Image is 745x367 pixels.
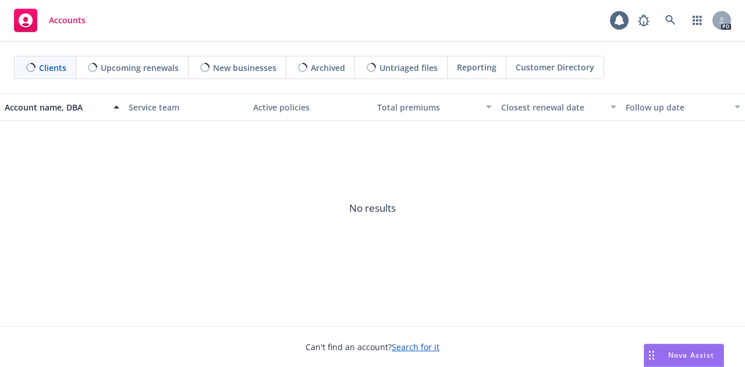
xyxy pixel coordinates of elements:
span: Archived [311,62,345,74]
a: Report a Bug [632,9,655,32]
a: Search for it [392,341,439,352]
button: Follow up date [621,93,745,121]
a: Search [659,9,682,32]
button: Service team [124,93,248,121]
span: Upcoming renewals [101,62,179,74]
span: Reporting [457,61,496,73]
a: Accounts [9,4,90,37]
button: Active policies [249,93,372,121]
a: Switch app [686,9,709,32]
span: Accounts [49,16,86,25]
span: Nova Assist [668,350,714,360]
div: Closest renewal date [501,101,603,113]
div: Active policies [253,101,368,113]
div: Service team [129,101,243,113]
div: Total premiums [377,101,479,113]
div: Drag to move [644,344,659,366]
button: Nova Assist [644,344,724,367]
span: Clients [39,62,66,74]
button: Closest renewal date [496,93,620,121]
span: Can't find an account? [306,341,439,353]
button: Total premiums [372,93,496,121]
div: Account name, DBA [5,101,107,113]
span: Untriaged files [379,62,438,74]
span: New businesses [213,62,276,74]
span: Customer Directory [516,61,594,73]
div: Follow up date [626,101,728,113]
